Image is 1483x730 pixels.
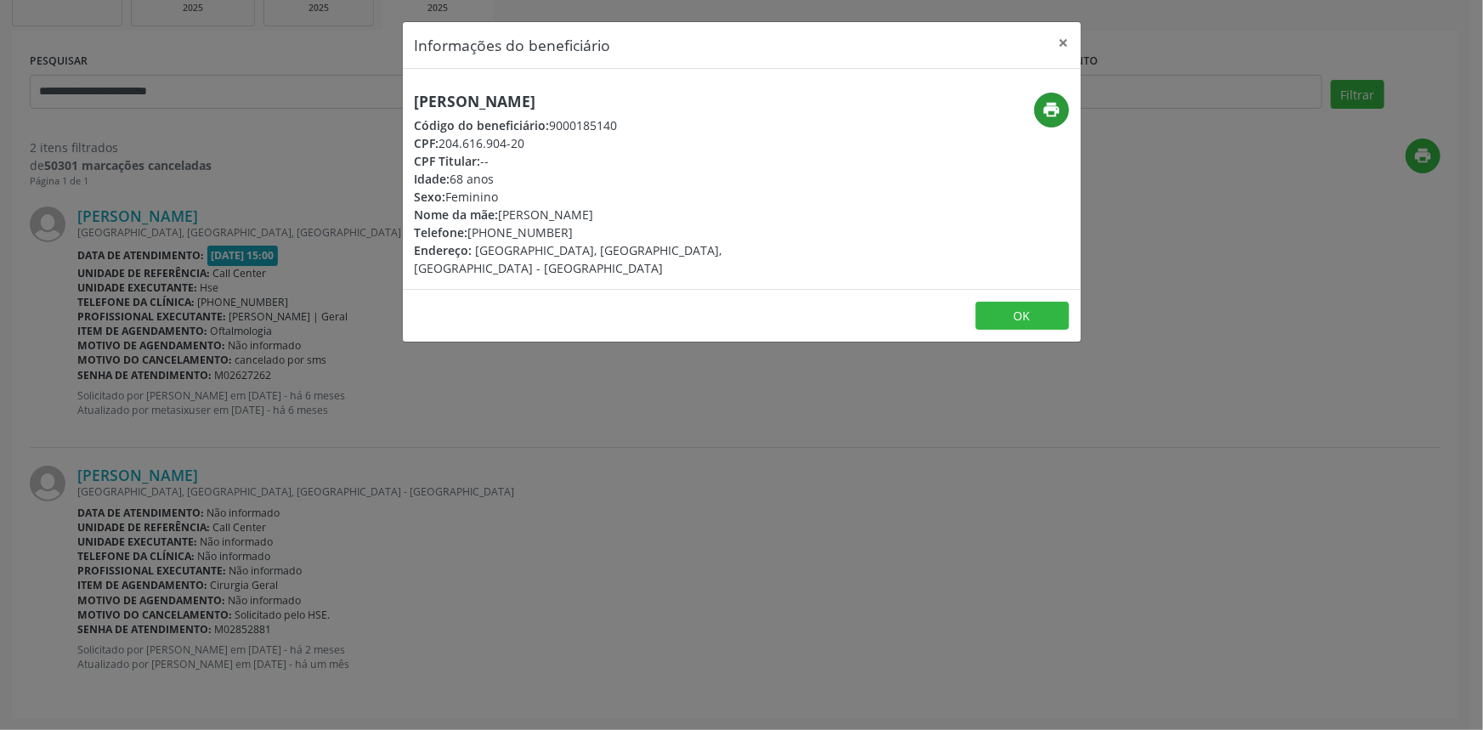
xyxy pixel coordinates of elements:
div: 68 anos [415,170,843,188]
span: Sexo: [415,189,446,205]
div: Feminino [415,188,843,206]
button: OK [976,302,1069,331]
h5: [PERSON_NAME] [415,93,843,110]
button: Close [1047,22,1081,64]
span: Idade: [415,171,450,187]
span: Nome da mãe: [415,207,499,223]
h5: Informações do beneficiário [415,34,611,56]
span: Código do beneficiário: [415,117,550,133]
button: print [1034,93,1069,127]
i: print [1042,100,1061,119]
div: 9000185140 [415,116,843,134]
span: Endereço: [415,242,473,258]
div: -- [415,152,843,170]
div: 204.616.904-20 [415,134,843,152]
div: [PHONE_NUMBER] [415,224,843,241]
span: Telefone: [415,224,468,241]
span: CPF: [415,135,439,151]
div: [PERSON_NAME] [415,206,843,224]
span: CPF Titular: [415,153,481,169]
span: [GEOGRAPHIC_DATA], [GEOGRAPHIC_DATA], [GEOGRAPHIC_DATA] - [GEOGRAPHIC_DATA] [415,242,722,276]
